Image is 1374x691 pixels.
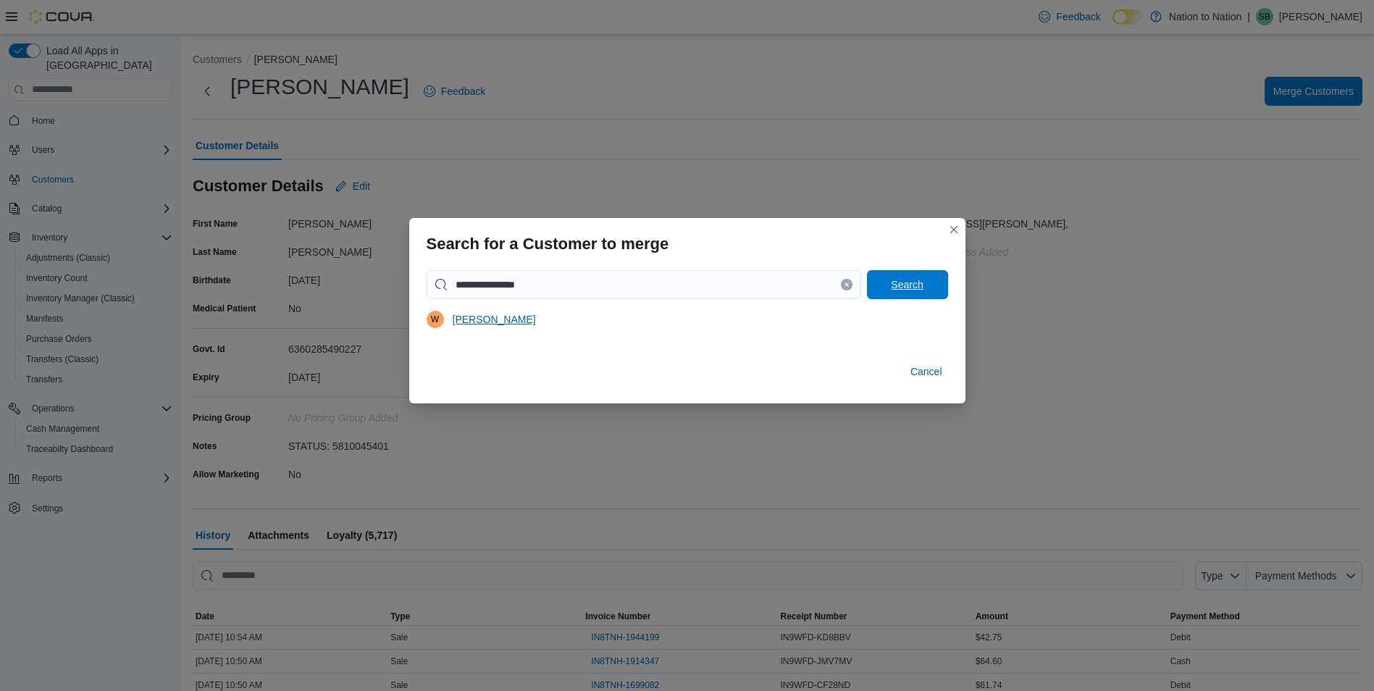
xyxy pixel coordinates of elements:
button: Search [867,270,948,299]
span: Cancel [910,364,942,379]
button: Clear input [841,279,853,290]
h3: Search for a Customer to merge [427,235,669,253]
button: [PERSON_NAME] [447,305,542,334]
span: [PERSON_NAME] [453,312,536,327]
div: William [427,311,444,328]
button: Closes this modal window [945,221,963,238]
span: W [431,311,439,328]
span: Search [891,277,923,292]
button: Cancel [905,357,948,386]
